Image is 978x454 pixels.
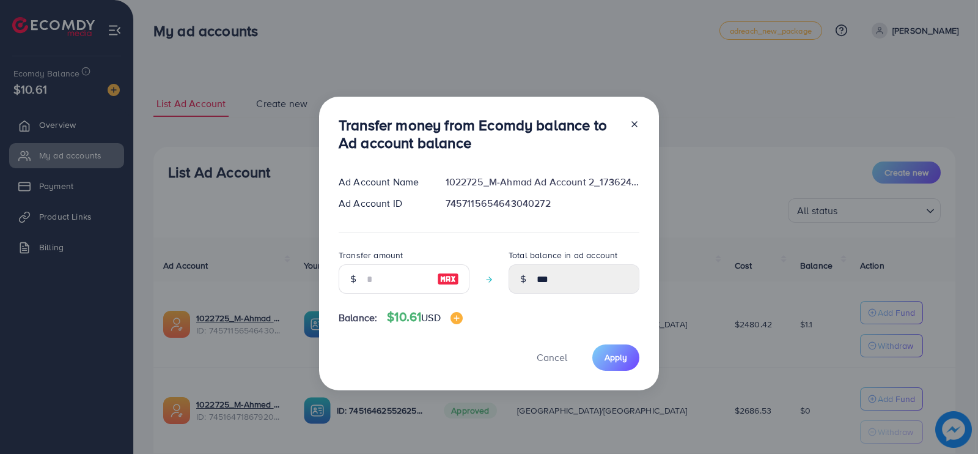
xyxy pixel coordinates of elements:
[329,175,436,189] div: Ad Account Name
[450,312,463,324] img: image
[339,249,403,261] label: Transfer amount
[339,116,620,152] h3: Transfer money from Ecomdy balance to Ad account balance
[437,272,459,286] img: image
[605,351,627,363] span: Apply
[436,175,649,189] div: 1022725_M-Ahmad Ad Account 2_1736245040763
[339,311,377,325] span: Balance:
[387,310,462,325] h4: $10.61
[436,196,649,210] div: 7457115654643040272
[521,344,583,371] button: Cancel
[537,351,567,364] span: Cancel
[592,344,639,371] button: Apply
[509,249,617,261] label: Total balance in ad account
[329,196,436,210] div: Ad Account ID
[421,311,440,324] span: USD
